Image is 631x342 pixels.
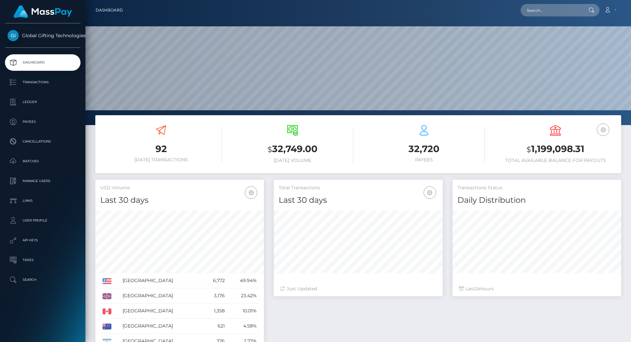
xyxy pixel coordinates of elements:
[363,157,485,163] h6: Payees
[5,74,81,91] a: Transactions
[8,97,78,107] p: Ledger
[8,30,19,41] img: Global Gifting Technologies Inc
[5,54,81,71] a: Dashboard
[227,288,259,303] td: 23.42%
[279,185,437,191] h5: Total Transactions
[103,324,111,329] img: AU.png
[457,185,616,191] h5: Transactions Status
[8,255,78,265] p: Taxes
[100,143,222,155] h3: 92
[495,158,616,163] h6: Total Available Balance for Payouts
[8,156,78,166] p: Batches
[475,286,480,292] span: 24
[202,288,227,303] td: 3,176
[279,195,437,206] h4: Last 30 days
[227,273,259,288] td: 49.94%
[5,232,81,249] a: API Keys
[202,319,227,334] td: 621
[103,293,111,299] img: GB.png
[103,308,111,314] img: CA.png
[13,5,72,18] img: MassPay Logo
[202,273,227,288] td: 6,772
[5,33,81,39] span: Global Gifting Technologies Inc
[280,285,436,292] div: Just Updated
[5,153,81,170] a: Batches
[103,278,111,284] img: US.png
[5,114,81,130] a: Payees
[232,143,353,156] h3: 32,749.00
[8,216,78,225] p: User Profile
[120,319,202,334] td: [GEOGRAPHIC_DATA]
[227,303,259,319] td: 10.01%
[8,137,78,146] p: Cancellations
[8,196,78,206] p: Links
[521,4,582,16] input: Search...
[8,176,78,186] p: Manage Users
[120,288,202,303] td: [GEOGRAPHIC_DATA]
[495,143,616,156] h3: 1,199,098.31
[459,285,615,292] div: Last hours
[8,275,78,285] p: Search
[268,145,272,154] small: $
[100,195,259,206] h4: Last 30 days
[8,58,78,67] p: Dashboard
[5,252,81,268] a: Taxes
[5,94,81,110] a: Ledger
[8,117,78,127] p: Payees
[5,272,81,288] a: Search
[5,173,81,189] a: Manage Users
[5,212,81,229] a: User Profile
[120,273,202,288] td: [GEOGRAPHIC_DATA]
[5,133,81,150] a: Cancellations
[96,3,123,17] a: Dashboard
[8,77,78,87] p: Transactions
[202,303,227,319] td: 1,358
[5,193,81,209] a: Links
[100,157,222,163] h6: [DATE] Transactions
[227,319,259,334] td: 4.58%
[100,185,259,191] h5: USD Volume
[232,158,353,163] h6: [DATE] Volume
[120,303,202,319] td: [GEOGRAPHIC_DATA]
[457,195,616,206] h4: Daily Distribution
[363,143,485,155] h3: 32,720
[526,145,531,154] small: $
[8,235,78,245] p: API Keys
